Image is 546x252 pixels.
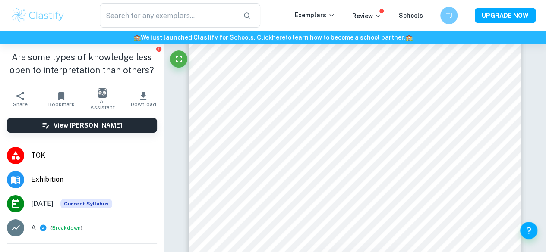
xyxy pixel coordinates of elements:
[31,150,157,161] span: TOK
[31,223,36,233] p: A
[170,50,187,68] button: Fullscreen
[60,199,112,208] span: Current Syllabus
[2,33,544,42] h6: We just launched Clastify for Schools. Click to learn how to become a school partner.
[440,7,458,24] button: TJ
[133,34,141,41] span: 🏫
[123,87,164,111] button: Download
[100,3,236,28] input: Search for any exemplars...
[87,98,118,110] span: AI Assistant
[405,34,413,41] span: 🏫
[444,11,454,20] h6: TJ
[48,101,75,107] span: Bookmark
[7,118,157,133] button: View [PERSON_NAME]
[54,121,122,130] h6: View [PERSON_NAME]
[41,87,82,111] button: Bookmark
[156,46,162,52] button: Report issue
[31,199,54,209] span: [DATE]
[52,224,81,232] button: Breakdown
[475,8,536,23] button: UPGRADE NOW
[82,87,123,111] button: AI Assistant
[13,101,28,107] span: Share
[10,7,65,24] img: Clastify logo
[60,199,112,208] div: This exemplar is based on the current syllabus. Feel free to refer to it for inspiration/ideas wh...
[272,34,285,41] a: here
[520,222,537,239] button: Help and Feedback
[31,174,157,185] span: Exhibition
[295,10,335,20] p: Exemplars
[7,51,157,77] h1: Are some types of knowledge less open to interpretation than others?
[131,101,156,107] span: Download
[399,12,423,19] a: Schools
[352,11,382,21] p: Review
[50,224,82,232] span: ( )
[98,88,107,98] img: AI Assistant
